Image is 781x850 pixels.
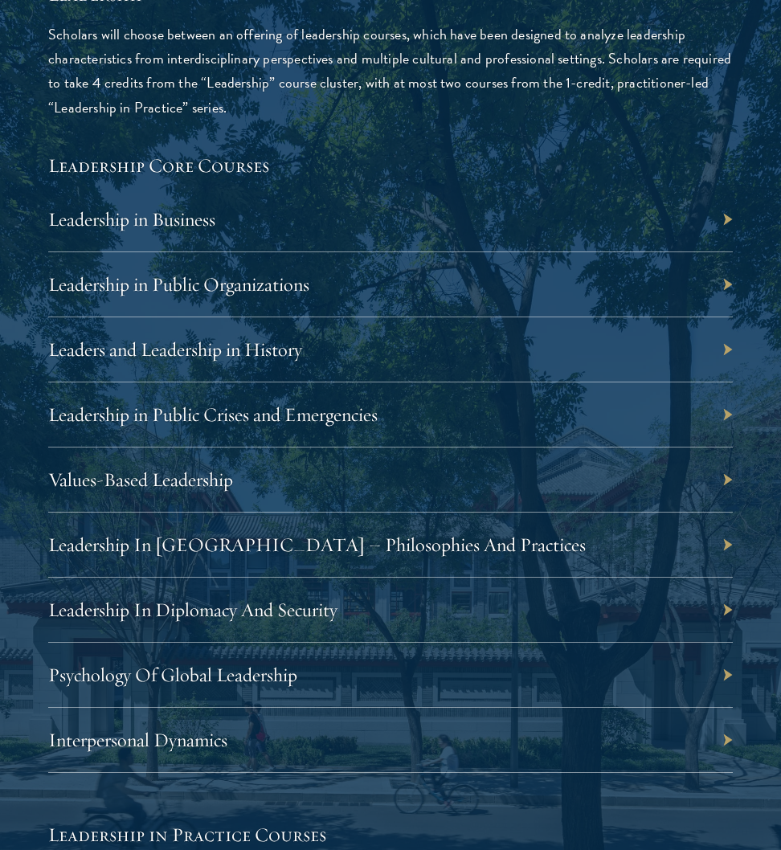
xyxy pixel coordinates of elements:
a: Leadership in Public Crises and Emergencies [48,403,378,427]
h5: Leadership in Practice Courses [48,821,733,848]
a: Leadership in Business [48,207,215,231]
a: Values-Based Leadership [48,468,233,492]
a: Interpersonal Dynamics [48,728,227,752]
h5: Leadership Core Courses [48,152,733,179]
a: Leadership in Public Organizations [48,272,309,296]
a: Leadership In [GEOGRAPHIC_DATA] – Philosophies And Practices [48,533,586,557]
a: Psychology Of Global Leadership [48,663,297,687]
a: Leadership In Diplomacy And Security [48,598,337,622]
a: Leaders and Leadership in History [48,337,302,362]
p: Scholars will choose between an offering of leadership courses, which have been designed to analy... [48,22,733,119]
